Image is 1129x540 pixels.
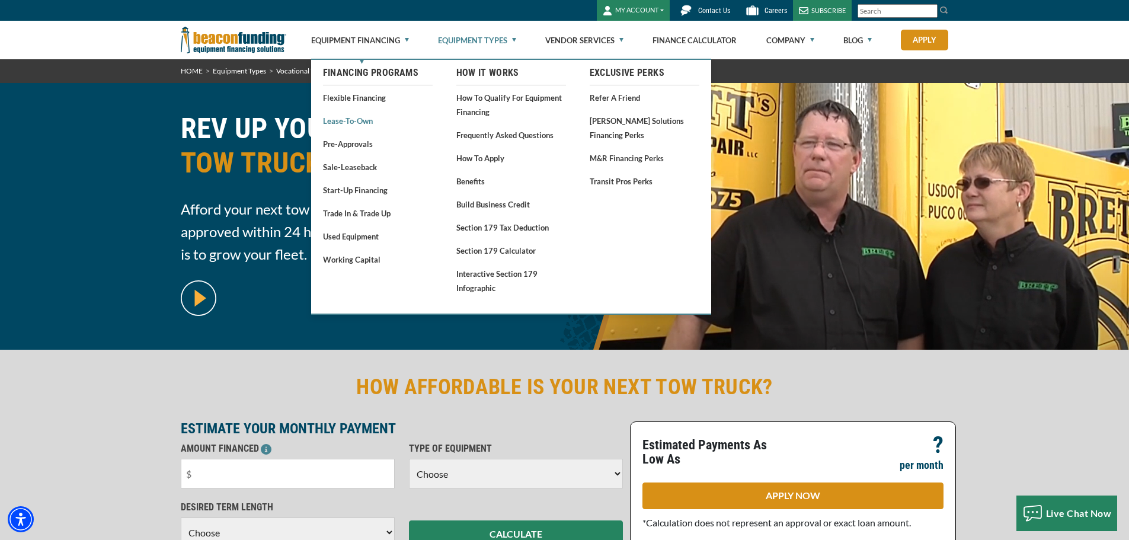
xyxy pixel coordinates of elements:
p: ? [933,438,944,452]
p: AMOUNT FINANCED [181,442,395,456]
a: [PERSON_NAME] Solutions Financing Perks [590,113,699,142]
a: Working Capital [323,252,433,267]
a: HOME [181,66,203,75]
a: Benefits [456,174,566,188]
span: Contact Us [698,7,730,15]
div: Accessibility Menu [8,506,34,532]
input: $ [181,459,395,488]
a: Financing Programs [323,66,433,80]
a: Vocational Trucks [276,66,331,75]
span: Careers [765,7,787,15]
input: Search [858,4,938,18]
a: Build Business Credit [456,197,566,212]
span: *Calculation does not represent an approval or exact loan amount. [642,517,911,528]
a: Equipment Types [438,21,516,59]
a: Interactive Section 179 Infographic [456,266,566,295]
a: Blog [843,21,872,59]
a: Company [766,21,814,59]
a: Section 179 Calculator [456,243,566,258]
a: Transit Pros Perks [590,174,699,188]
a: Frequently Asked Questions [456,127,566,142]
p: DESIRED TERM LENGTH [181,500,395,515]
h1: REV UP YOUR BUSINESS [181,111,558,189]
a: Pre-approvals [323,136,433,151]
a: Used Equipment [323,229,433,244]
a: Lease-To-Own [323,113,433,128]
a: Section 179 Tax Deduction [456,220,566,235]
p: per month [900,458,944,472]
a: Equipment Types [213,66,266,75]
img: video modal pop-up play button [181,280,216,316]
img: Beacon Funding Corporation logo [181,21,286,59]
a: Refer a Friend [590,90,699,105]
span: Afford your next tow truck with a low monthly payment. Get approved within 24 hours. Watch the vi... [181,198,558,266]
a: Clear search text [925,7,935,16]
a: APPLY NOW [642,483,944,509]
a: Apply [901,30,948,50]
a: Flexible Financing [323,90,433,105]
a: How to Qualify for Equipment Financing [456,90,566,119]
button: Live Chat Now [1016,496,1118,531]
p: TYPE OF EQUIPMENT [409,442,623,456]
a: How to Apply [456,151,566,165]
a: Start-Up Financing [323,183,433,197]
img: Search [939,5,949,15]
a: How It Works [456,66,566,80]
a: Vendor Services [545,21,623,59]
a: Finance Calculator [653,21,737,59]
span: TOW TRUCK FINANCING [181,146,558,180]
h2: HOW AFFORDABLE IS YOUR NEXT TOW TRUCK? [181,373,949,401]
a: Equipment Financing [311,21,409,59]
a: Sale-Leaseback [323,159,433,174]
p: Estimated Payments As Low As [642,438,786,466]
p: ESTIMATE YOUR MONTHLY PAYMENT [181,421,623,436]
a: Trade In & Trade Up [323,206,433,221]
a: Exclusive Perks [590,66,699,80]
span: Live Chat Now [1046,507,1112,519]
a: M&R Financing Perks [590,151,699,165]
